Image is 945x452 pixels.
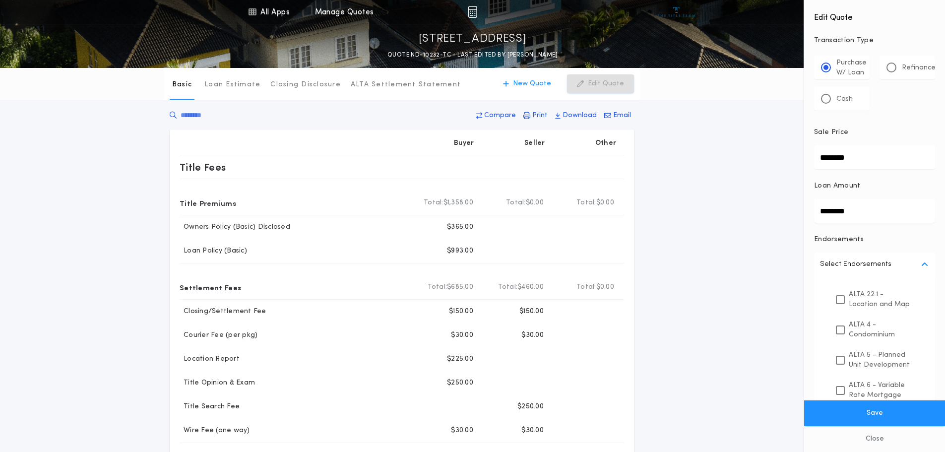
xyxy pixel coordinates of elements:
[601,107,634,125] button: Email
[180,426,250,436] p: Wire Fee (one way)
[519,307,544,317] p: $150.00
[552,107,600,125] button: Download
[596,282,614,292] span: $0.00
[836,94,853,104] p: Cash
[447,246,473,256] p: $993.00
[468,6,477,18] img: img
[506,198,526,208] b: Total:
[849,350,913,370] p: ALTA 5 - Planned Unit Development
[849,320,913,340] p: ALTA 4 - Condominium
[517,282,544,292] span: $460.00
[180,330,257,340] p: Courier Fee (per pkg)
[447,282,473,292] span: $685.00
[180,246,247,256] p: Loan Policy (Basic)
[563,111,597,121] p: Download
[447,378,473,388] p: $250.00
[180,195,236,211] p: Title Premiums
[576,282,596,292] b: Total:
[613,111,631,121] p: Email
[454,138,474,148] p: Buyer
[493,74,561,93] button: New Quote
[180,307,266,317] p: Closing/Settlement Fee
[484,111,516,121] p: Compare
[180,378,255,388] p: Title Opinion & Exam
[588,79,624,89] p: Edit Quote
[180,159,226,175] p: Title Fees
[419,31,527,47] p: [STREET_ADDRESS]
[521,426,544,436] p: $30.00
[521,330,544,340] p: $30.00
[567,74,634,93] button: Edit Quote
[814,145,935,169] input: Sale Price
[596,198,614,208] span: $0.00
[524,138,545,148] p: Seller
[804,400,945,426] button: Save
[498,282,518,292] b: Total:
[820,258,891,270] p: Select Endorsements
[814,199,935,223] input: Loan Amount
[451,330,473,340] p: $30.00
[804,426,945,452] button: Close
[532,111,548,121] p: Print
[180,222,290,232] p: Owners Policy (Basic) Disclosed
[351,80,461,90] p: ALTA Settlement Statement
[447,222,473,232] p: $365.00
[526,198,544,208] span: $0.00
[180,354,240,364] p: Location Report
[814,235,935,245] p: Endorsements
[428,282,447,292] b: Total:
[902,63,936,73] p: Refinance
[576,198,596,208] b: Total:
[849,289,913,310] p: ALTA 22.1 - Location and Map
[595,138,616,148] p: Other
[424,198,443,208] b: Total:
[814,128,848,137] p: Sale Price
[447,354,473,364] p: $225.00
[513,79,551,89] p: New Quote
[443,198,473,208] span: $1,358.00
[658,7,695,17] img: vs-icon
[814,253,935,276] button: Select Endorsements
[451,426,473,436] p: $30.00
[814,6,935,24] h4: Edit Quote
[270,80,341,90] p: Closing Disclosure
[814,181,861,191] p: Loan Amount
[517,402,544,412] p: $250.00
[520,107,551,125] button: Print
[814,36,935,46] p: Transaction Type
[387,50,558,60] p: QUOTE ND-10232-TC - LAST EDITED BY [PERSON_NAME]
[180,279,241,295] p: Settlement Fees
[180,402,240,412] p: Title Search Fee
[836,58,867,78] p: Purchase W/ Loan
[449,307,473,317] p: $150.00
[172,80,192,90] p: Basic
[849,380,913,400] p: ALTA 6 - Variable Rate Mortgage
[204,80,260,90] p: Loan Estimate
[473,107,519,125] button: Compare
